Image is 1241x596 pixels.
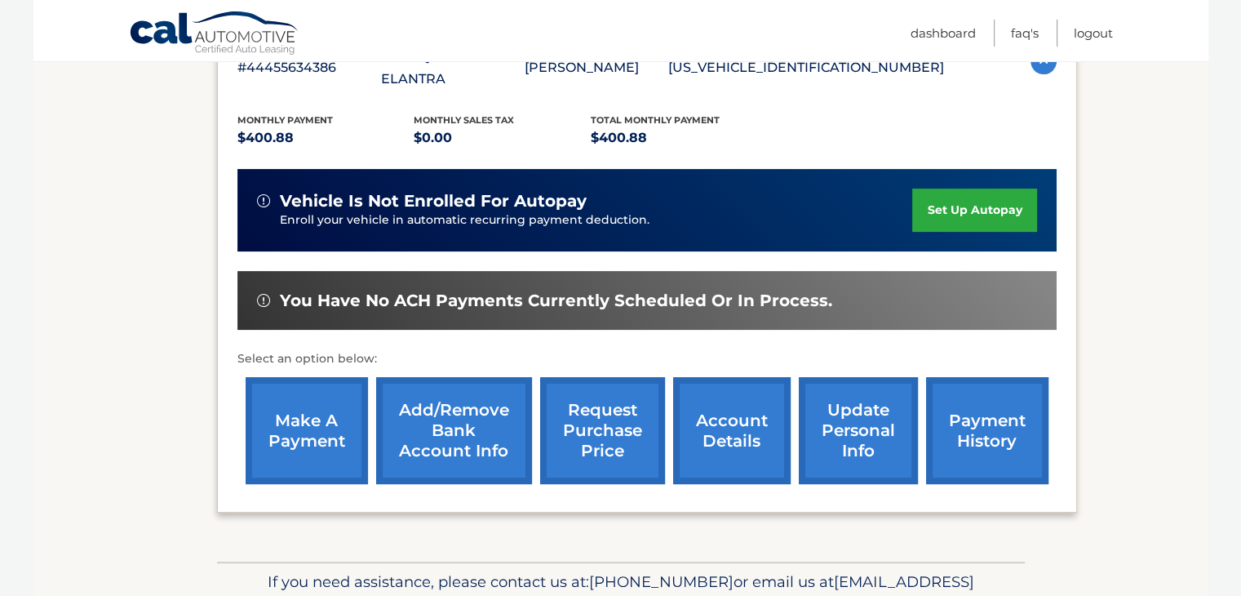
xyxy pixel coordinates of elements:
[912,189,1036,232] a: set up autopay
[591,114,720,126] span: Total Monthly Payment
[1074,20,1113,47] a: Logout
[257,194,270,207] img: alert-white.svg
[237,56,381,79] p: #44455634386
[591,127,768,149] p: $400.88
[237,127,414,149] p: $400.88
[414,114,514,126] span: Monthly sales Tax
[926,377,1048,484] a: payment history
[129,11,300,58] a: Cal Automotive
[673,377,791,484] a: account details
[237,114,333,126] span: Monthly Payment
[237,349,1057,369] p: Select an option below:
[257,294,270,307] img: alert-white.svg
[911,20,976,47] a: Dashboard
[668,56,944,79] p: [US_VEHICLE_IDENTIFICATION_NUMBER]
[799,377,918,484] a: update personal info
[589,572,734,591] span: [PHONE_NUMBER]
[540,377,665,484] a: request purchase price
[246,377,368,484] a: make a payment
[525,56,668,79] p: [PERSON_NAME]
[280,191,587,211] span: vehicle is not enrolled for autopay
[280,291,832,311] span: You have no ACH payments currently scheduled or in process.
[280,211,913,229] p: Enroll your vehicle in automatic recurring payment deduction.
[376,377,532,484] a: Add/Remove bank account info
[381,45,525,91] p: 2023 Hyundai ELANTRA
[1011,20,1039,47] a: FAQ's
[414,127,591,149] p: $0.00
